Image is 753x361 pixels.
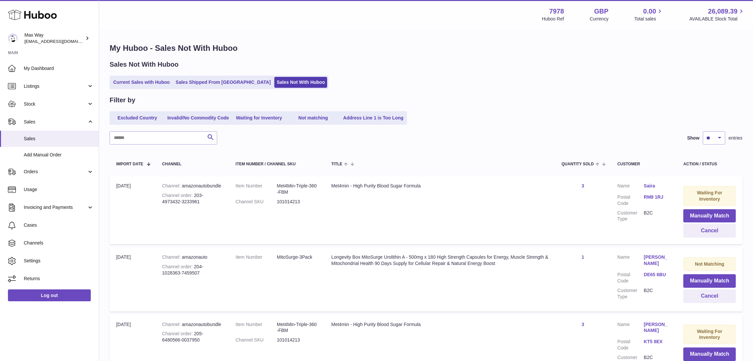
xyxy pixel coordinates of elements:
[634,16,664,22] span: Total sales
[683,347,736,361] button: Manually Match
[683,209,736,223] button: Manually Match
[331,321,549,328] div: Met4min - High Purity Blood Sugar Formula
[695,261,724,267] strong: Not Matching
[173,77,273,88] a: Sales Shipped From [GEOGRAPHIC_DATA]
[162,322,182,327] strong: Channel
[24,32,84,45] div: Max Way
[24,152,94,158] span: Add Manual Order
[24,83,87,89] span: Listings
[331,254,549,267] div: Longevity Box MitoSurge Urolithin A - 500mg x 180 High Strength Capsules for Energy, Muscle Stren...
[162,254,222,260] div: amazonauto
[24,39,97,44] span: [EMAIL_ADDRESS][DOMAIN_NAME]
[24,276,94,282] span: Returns
[162,254,182,260] strong: Channel
[582,183,584,188] a: 3
[110,60,179,69] h2: Sales Not With Huboo
[683,224,736,238] button: Cancel
[162,162,222,166] div: Channel
[236,183,277,195] dt: Item Number
[644,183,670,189] a: Saira
[644,287,670,300] dd: B2C
[683,274,736,288] button: Manually Match
[236,162,318,166] div: Item Number / Channel SKU
[162,264,222,276] div: 204-1028363-7459507
[162,331,222,343] div: 205-6480566-0037950
[617,287,644,300] dt: Customer Type
[689,7,745,22] a: 26,089.39 AVAILABLE Stock Total
[331,162,342,166] span: Title
[162,321,222,328] div: amazonautobundle
[617,272,644,284] dt: Postal Code
[110,176,155,244] td: [DATE]
[116,162,143,166] span: Import date
[24,240,94,246] span: Channels
[24,101,87,107] span: Stock
[162,183,182,188] strong: Channel
[110,43,742,53] h1: My Huboo - Sales Not With Huboo
[341,113,406,123] a: Address Line 1 is Too Long
[562,162,594,166] span: Quantity Sold
[162,264,194,269] strong: Channel order
[24,65,94,72] span: My Dashboard
[644,321,670,334] a: [PERSON_NAME]
[617,339,644,351] dt: Postal Code
[236,321,277,334] dt: Item Number
[643,7,656,16] span: 0.00
[590,16,609,22] div: Currency
[644,194,670,200] a: RM8 1RJ
[162,192,222,205] div: 203-4973432-3233961
[617,194,644,207] dt: Postal Code
[24,258,94,264] span: Settings
[277,183,318,195] dd: Met4Min-Triple-360-FBM
[331,183,549,189] div: Met4min - High Purity Blood Sugar Formula
[582,254,584,260] a: 1
[582,322,584,327] a: 3
[644,339,670,345] a: KT5 8EX
[549,7,564,16] strong: 7978
[110,247,155,311] td: [DATE]
[683,162,736,166] div: Action / Status
[687,135,700,141] label: Show
[24,186,94,193] span: Usage
[277,254,318,260] dd: MitoSurge-3Pack
[697,329,722,340] strong: Waiting For Inventory
[233,113,286,123] a: Waiting for Inventory
[617,162,670,166] div: Customer
[236,199,277,205] dt: Channel SKU
[24,119,87,125] span: Sales
[162,331,194,336] strong: Channel order
[274,77,327,88] a: Sales Not With Huboo
[111,77,172,88] a: Current Sales with Huboo
[24,169,87,175] span: Orders
[24,222,94,228] span: Cases
[644,272,670,278] a: DE65 6BU
[277,337,318,343] dd: 101014213
[111,113,164,123] a: Excluded Country
[24,136,94,142] span: Sales
[287,113,340,123] a: Not matching
[708,7,737,16] span: 26,089.39
[162,183,222,189] div: amazonautobundle
[236,337,277,343] dt: Channel SKU
[683,289,736,303] button: Cancel
[644,210,670,222] dd: B2C
[689,16,745,22] span: AVAILABLE Stock Total
[165,113,231,123] a: Invalid/No Commodity Code
[277,199,318,205] dd: 101014213
[697,190,722,202] strong: Waiting For Inventory
[634,7,664,22] a: 0.00 Total sales
[729,135,742,141] span: entries
[617,183,644,191] dt: Name
[617,321,644,336] dt: Name
[8,289,91,301] a: Log out
[110,96,135,105] h2: Filter by
[617,210,644,222] dt: Customer Type
[542,16,564,22] div: Huboo Ref
[277,321,318,334] dd: Met4Min-Triple-360-FBM
[24,204,87,211] span: Invoicing and Payments
[162,193,194,198] strong: Channel order
[644,254,670,267] a: [PERSON_NAME]
[236,254,277,260] dt: Item Number
[594,7,608,16] strong: GBP
[8,33,18,43] img: Max@LongevityBox.co.uk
